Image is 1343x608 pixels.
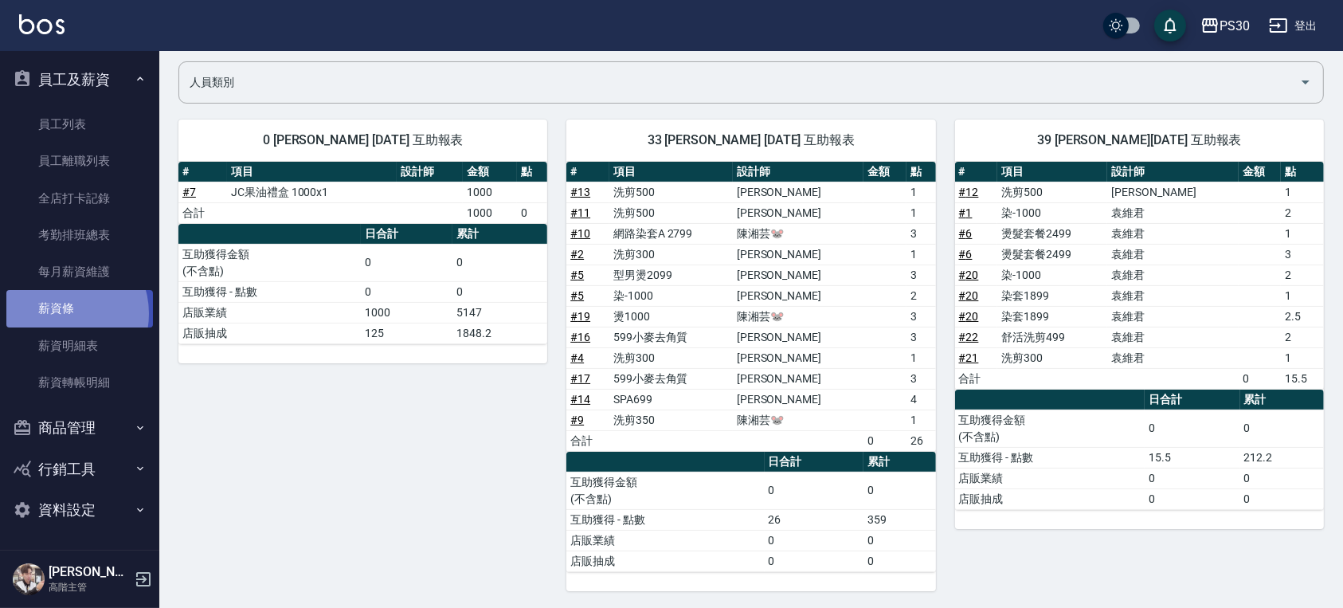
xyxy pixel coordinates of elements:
td: 染套1899 [997,285,1107,306]
button: 商品管理 [6,407,153,449]
th: 設計師 [397,162,463,182]
a: #11 [570,206,590,219]
button: save [1154,10,1186,41]
td: 0 [452,281,547,302]
td: 互助獲得 - 點數 [178,281,361,302]
td: 陳湘芸🐭 [733,223,864,244]
a: #10 [570,227,590,240]
a: 全店打卡記錄 [6,180,153,217]
button: 行銷工具 [6,449,153,490]
table: a dense table [955,390,1324,510]
td: 染套1899 [997,306,1107,327]
th: 設計師 [733,162,864,182]
td: 0 [1145,410,1239,447]
a: 每月薪資維護 [6,253,153,290]
td: [PERSON_NAME] [733,244,864,265]
th: 項目 [609,162,733,182]
td: 0 [863,430,906,451]
a: #7 [182,186,196,198]
td: 洗剪500 [609,182,733,202]
td: [PERSON_NAME] [733,285,864,306]
table: a dense table [178,224,547,344]
a: #2 [570,248,584,261]
th: 日合計 [1145,390,1239,410]
td: 0 [765,472,863,509]
th: # [178,162,227,182]
td: 袁維君 [1107,202,1239,223]
img: Person [13,563,45,595]
input: 人員名稱 [186,69,1293,96]
td: 125 [361,323,452,343]
span: 39 [PERSON_NAME][DATE] 互助報表 [974,132,1305,148]
button: 員工及薪資 [6,59,153,100]
td: 洗剪500 [609,202,733,223]
td: 燙1000 [609,306,733,327]
table: a dense table [566,162,935,452]
td: SPA699 [609,389,733,410]
td: 袁維君 [1107,223,1239,244]
td: 1 [1281,347,1324,368]
td: 洗剪300 [609,244,733,265]
a: #4 [570,351,584,364]
span: 0 [PERSON_NAME] [DATE] 互助報表 [198,132,528,148]
td: 1 [1281,223,1324,244]
td: 26 [765,509,863,530]
button: 登出 [1263,11,1324,41]
td: [PERSON_NAME] [733,368,864,389]
td: 0 [361,244,452,281]
td: 2 [1281,265,1324,285]
td: 互助獲得 - 點數 [955,447,1145,468]
td: 3 [906,306,936,327]
td: 店販業績 [955,468,1145,488]
td: 袁維君 [1107,347,1239,368]
td: 合計 [955,368,998,389]
th: 設計師 [1107,162,1239,182]
td: 26 [906,430,936,451]
td: 1000 [463,182,516,202]
td: 599小麥去角質 [609,368,733,389]
td: [PERSON_NAME] [733,265,864,285]
th: # [955,162,998,182]
td: 1 [906,182,936,202]
a: #14 [570,393,590,406]
button: 資料設定 [6,489,153,531]
td: 0 [863,551,936,571]
a: #19 [570,310,590,323]
td: 1000 [361,302,452,323]
td: 2.5 [1281,306,1324,327]
td: [PERSON_NAME] [733,389,864,410]
th: 累計 [863,452,936,473]
th: 點 [906,162,936,182]
td: 3 [906,265,936,285]
td: 店販抽成 [566,551,764,571]
td: 洗剪300 [609,347,733,368]
td: 袁維君 [1107,327,1239,347]
th: 項目 [997,162,1107,182]
td: 店販抽成 [955,488,1145,509]
a: #9 [570,414,584,426]
td: 599小麥去角質 [609,327,733,347]
a: 員工離職列表 [6,143,153,179]
th: 累計 [1240,390,1324,410]
td: 1 [906,202,936,223]
a: #22 [959,331,979,343]
td: 1 [906,347,936,368]
td: 0 [765,530,863,551]
th: 點 [1281,162,1324,182]
td: 0 [1145,468,1239,488]
td: 店販業績 [566,530,764,551]
td: 合計 [566,430,609,451]
td: [PERSON_NAME] [1107,182,1239,202]
td: 1848.2 [452,323,547,343]
td: 0 [1240,410,1324,447]
td: 燙髮套餐2499 [997,244,1107,265]
td: 5147 [452,302,547,323]
td: 0 [863,530,936,551]
a: 員工列表 [6,106,153,143]
th: 項目 [227,162,397,182]
td: 洗剪500 [997,182,1107,202]
a: #6 [959,227,973,240]
a: #5 [570,269,584,281]
table: a dense table [566,452,935,572]
td: 袁維君 [1107,265,1239,285]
